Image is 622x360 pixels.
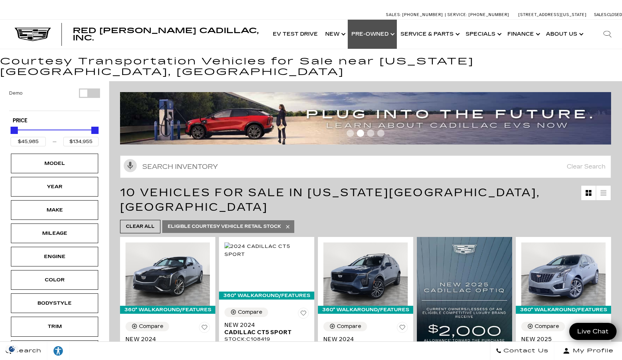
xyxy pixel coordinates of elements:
[4,345,20,353] img: Opt-Out Icon
[518,12,587,17] a: [STREET_ADDRESS][US_STATE]
[125,336,204,343] span: New 2024
[447,12,467,17] span: Service:
[11,247,98,266] div: EngineEngine
[595,322,606,336] button: Save Vehicle
[397,20,462,49] a: Service & Parts
[4,345,20,353] section: Click to Open Cookie Consent Modal
[73,27,262,41] a: Red [PERSON_NAME] Cadillac, Inc.
[386,13,445,17] a: Sales: [PHONE_NUMBER]
[521,242,606,306] img: 2025 Cadillac XT5 Premium Luxury
[224,336,309,343] div: Stock : C108419
[11,223,98,243] div: MileageMileage
[322,20,348,49] a: New
[15,28,51,41] img: Cadillac Dark Logo with Cadillac White Text
[298,308,309,321] button: Save Vehicle
[11,137,46,146] input: Minimum
[120,155,611,178] input: Search Inventory
[13,118,96,124] h5: Price
[348,20,397,49] a: Pre-Owned
[607,12,622,17] span: Closed
[347,130,354,137] span: Go to slide 1
[124,159,137,172] svg: Click to toggle on voice search
[36,323,73,331] div: Trim
[318,306,413,314] div: 360° WalkAround/Features
[516,306,611,314] div: 360° WalkAround/Features
[445,13,511,17] a: Service: [PHONE_NUMBER]
[502,346,549,356] span: Contact Us
[11,270,98,290] div: ColorColor
[139,323,163,330] div: Compare
[36,229,73,237] div: Mileage
[542,20,586,49] a: About Us
[224,321,309,336] a: New 2024Cadillac CT5 Sport
[9,90,23,97] label: Demo
[73,26,259,42] span: Red [PERSON_NAME] Cadillac, Inc.
[47,342,69,360] a: Explore your accessibility options
[120,92,611,145] img: ev-blog-post-banners4
[9,88,100,111] div: Filter by Vehicle Type
[47,345,69,356] div: Explore your accessibility options
[521,336,606,357] a: New 2025Cadillac XT5 Premium Luxury
[11,154,98,173] div: ModelModel
[581,186,596,200] a: Grid View
[36,253,73,261] div: Engine
[11,317,98,336] div: TrimTrim
[323,242,408,306] img: 2024 Cadillac XT4 Sport
[11,200,98,220] div: MakeMake
[535,323,559,330] div: Compare
[126,222,155,231] span: Clear All
[224,321,303,329] span: New 2024
[238,309,262,316] div: Compare
[36,183,73,191] div: Year
[504,20,542,49] a: Finance
[574,327,612,336] span: Live Chat
[554,342,622,360] button: Open user profile menu
[36,159,73,167] div: Model
[224,242,309,258] img: 2024 Cadillac CT5 Sport
[397,322,408,336] button: Save Vehicle
[125,242,210,306] img: 2024 Cadillac CT4 Sport
[63,137,99,146] input: Maximum
[469,12,509,17] span: [PHONE_NUMBER]
[36,276,73,284] div: Color
[367,130,374,137] span: Go to slide 3
[91,127,99,134] div: Maximum Price
[386,12,401,17] span: Sales:
[224,329,303,336] span: Cadillac CT5 Sport
[120,306,215,314] div: 360° WalkAround/Features
[462,20,504,49] a: Specials
[11,340,98,360] div: FeaturesFeatures
[594,12,607,17] span: Sales:
[11,127,18,134] div: Minimum Price
[11,124,99,146] div: Price
[125,336,210,350] a: New 2024Cadillac CT4 Sport
[11,346,41,356] span: Search
[521,336,600,343] span: New 2025
[36,206,73,214] div: Make
[521,322,565,331] button: Compare Vehicle
[323,336,402,343] span: New 2024
[125,322,169,331] button: Compare Vehicle
[168,222,281,231] span: Eligible Courtesy Vehicle Retail Stock
[337,323,361,330] div: Compare
[593,20,622,49] div: Search
[377,130,384,137] span: Go to slide 4
[269,20,322,49] a: EV Test Drive
[570,346,614,356] span: My Profile
[199,322,210,336] button: Save Vehicle
[357,130,364,137] span: Go to slide 2
[224,308,268,317] button: Compare Vehicle
[11,177,98,197] div: YearYear
[323,336,408,350] a: New 2024Cadillac XT4 Sport
[11,293,98,313] div: BodystyleBodystyle
[120,186,540,214] span: 10 Vehicles for Sale in [US_STATE][GEOGRAPHIC_DATA], [GEOGRAPHIC_DATA]
[323,322,367,331] button: Compare Vehicle
[569,323,617,340] a: Live Chat
[490,342,554,360] a: Contact Us
[219,292,314,300] div: 360° WalkAround/Features
[402,12,443,17] span: [PHONE_NUMBER]
[36,299,73,307] div: Bodystyle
